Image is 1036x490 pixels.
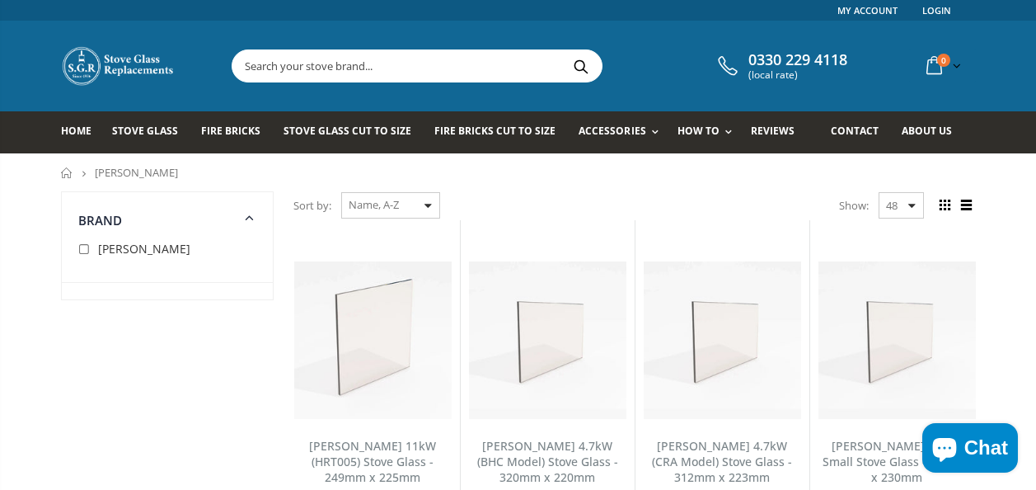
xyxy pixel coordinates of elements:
[95,165,178,180] span: [PERSON_NAME]
[284,111,424,153] a: Stove Glass Cut To Size
[839,192,869,219] span: Show:
[823,438,971,485] a: [PERSON_NAME] 4.7kW Small Stove Glass - 320mm x 230mm
[469,261,626,419] img: Carron 4.7 KW Small Stove Glass
[936,196,954,214] span: Grid view
[201,111,273,153] a: Fire Bricks
[751,124,795,138] span: Reviews
[293,191,331,220] span: Sort by:
[201,124,260,138] span: Fire Bricks
[112,124,178,138] span: Stove Glass
[78,212,123,229] span: Brand
[751,111,807,153] a: Reviews
[677,111,740,153] a: How To
[232,50,786,82] input: Search your stove brand...
[309,438,436,485] a: [PERSON_NAME] 11kW (HRT005) Stove Glass - 249mm x 225mm
[748,51,847,69] span: 0330 229 4118
[98,241,190,257] span: [PERSON_NAME]
[831,111,891,153] a: Contact
[831,124,879,138] span: Contact
[917,423,1023,477] inbox-online-store-chat: Shopify online store chat
[920,49,964,82] a: 0
[902,124,952,138] span: About us
[434,111,568,153] a: Fire Bricks Cut To Size
[563,50,600,82] button: Search
[579,124,645,138] span: Accessories
[284,124,411,138] span: Stove Glass Cut To Size
[748,69,847,81] span: (local rate)
[61,111,104,153] a: Home
[579,111,666,153] a: Accessories
[294,261,452,419] img: Carron 11KW Stove Glass
[818,261,976,419] img: Carron 4.7 KW Small Stove Glass
[434,124,556,138] span: Fire Bricks Cut To Size
[61,124,91,138] span: Home
[644,261,801,419] img: Carron 4.7 KW (CRA Model) stove glass
[937,54,950,67] span: 0
[677,124,720,138] span: How To
[652,438,792,485] a: [PERSON_NAME] 4.7kW (CRA Model) Stove Glass - 312mm x 223mm
[61,45,176,87] img: Stove Glass Replacement
[61,167,73,178] a: Home
[112,111,190,153] a: Stove Glass
[902,111,964,153] a: About us
[477,438,618,485] a: [PERSON_NAME] 4.7kW (BHC Model) Stove Glass - 320mm x 220mm
[958,196,976,214] span: List view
